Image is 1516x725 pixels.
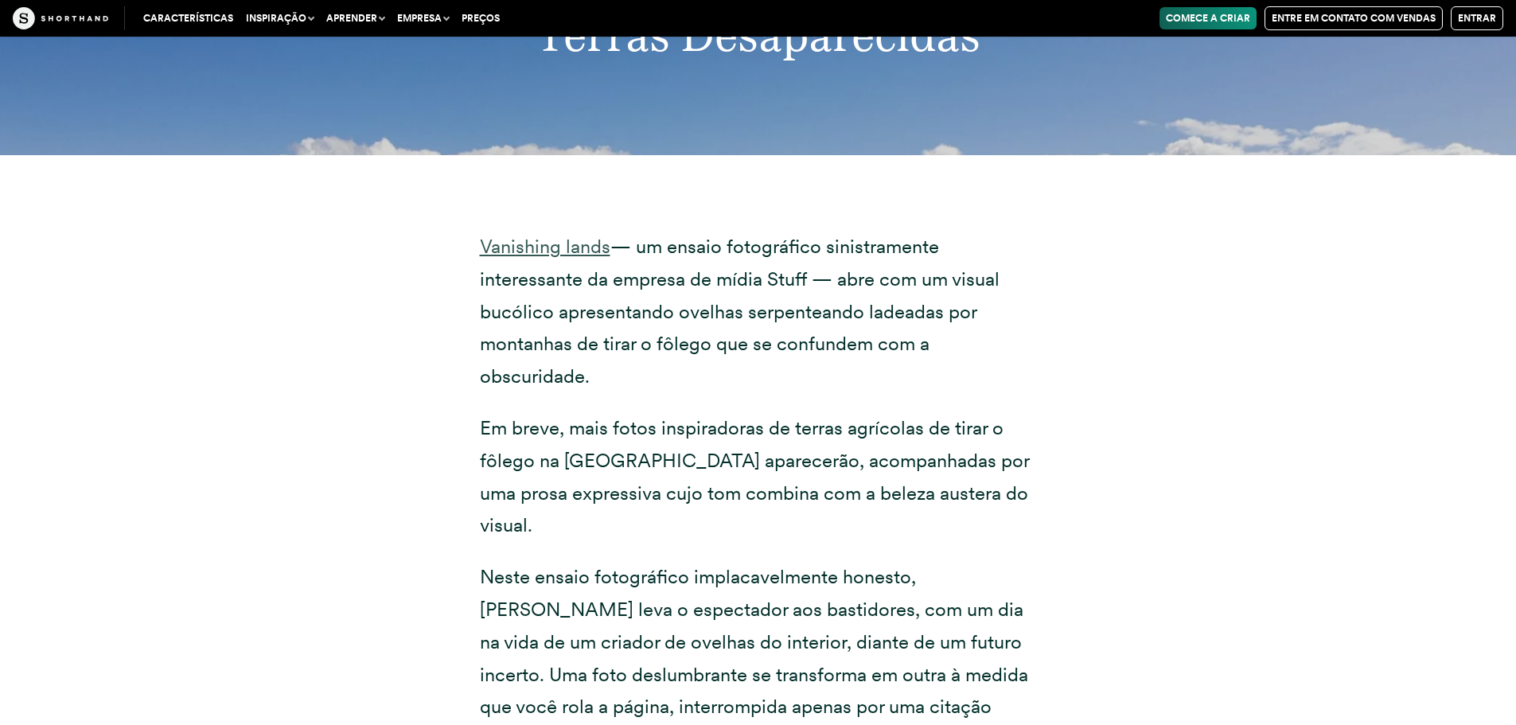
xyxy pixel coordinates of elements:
button: Empresa [391,7,455,29]
button: Inspiração [240,7,320,29]
a: Preços [455,7,506,29]
font: Empresa [397,13,442,24]
a: Comece a criar [1159,7,1257,29]
font: Em breve, mais fotos inspiradoras de terras agrícolas de tirar o fôlego na [GEOGRAPHIC_DATA] apar... [480,416,1029,536]
font: Características [143,13,233,24]
font: Comece a criar [1166,13,1250,24]
a: Características [137,7,240,29]
font: Entre em contato com vendas [1272,13,1436,24]
a: Entrar [1451,6,1503,30]
font: Aprender [326,13,377,24]
font: Terras Desaparecidas [536,8,980,61]
button: Aprender [320,7,391,29]
font: Inspiração [246,13,306,24]
a: Vanishing lands [480,235,610,258]
font: — um ensaio fotográfico sinistramente interessante da empresa de mídia Stuff — abre com um visual... [480,235,1000,388]
img: O Ofício [13,7,108,29]
font: Preços [462,13,500,24]
a: Entre em contato com vendas [1265,6,1443,30]
font: Entrar [1458,13,1496,24]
